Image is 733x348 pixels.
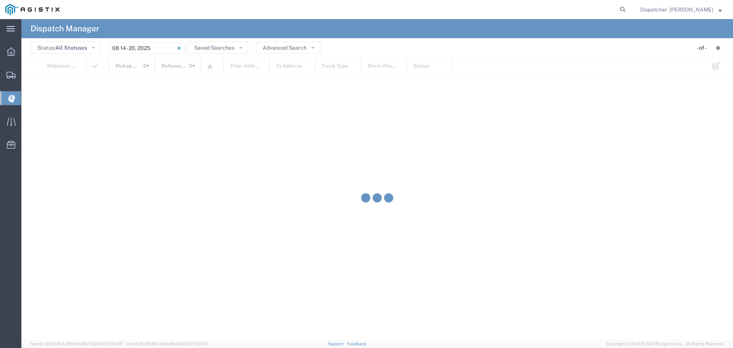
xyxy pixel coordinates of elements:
[31,19,99,38] h4: Dispatch Manager
[328,342,347,346] a: Support
[31,42,101,54] button: Status:All Statuses
[347,342,366,346] a: Feedback
[640,5,713,14] span: Dispatcher - Eli Amezcua
[55,45,87,51] span: All Statuses
[188,42,248,54] button: Saved Searches
[126,342,208,346] span: Client: 2025.16.0-b4dc8a9
[606,341,724,347] span: Copyright © [DATE]-[DATE] Agistix Inc., All Rights Reserved
[178,342,208,346] span: [DATE] 11:37:47
[697,44,710,52] div: - of -
[93,342,123,346] span: [DATE] 11:54:36
[640,5,722,14] button: Dispatcher - [PERSON_NAME]
[256,42,320,54] button: Advanced Search
[5,4,60,15] img: logo
[31,342,123,346] span: Server: 2025.16.0-21b0bc45e7b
